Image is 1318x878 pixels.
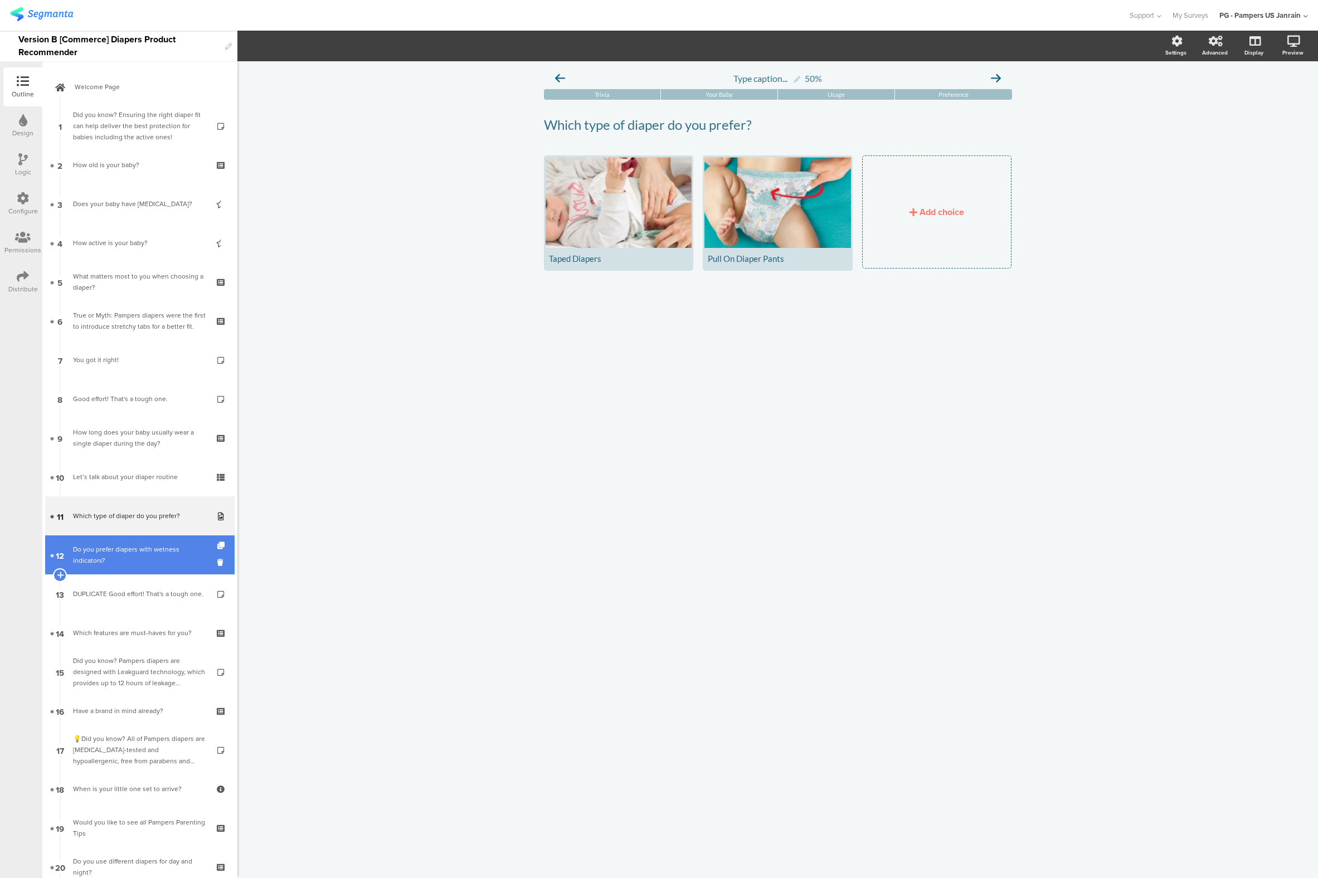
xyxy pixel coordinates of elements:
a: 5 What matters most to you when choosing a diaper? [45,262,235,301]
a: 18 When is your little one set to arrive? [45,769,235,808]
a: 8 Good effort! That's a tough one. [45,379,235,418]
a: 9 How long does your baby usually wear a single diaper during the day? [45,418,235,457]
span: 11 [57,510,64,522]
div: Advanced [1202,48,1228,57]
a: Welcome Page [45,67,235,106]
span: 1 [59,120,62,132]
span: Trivia [595,91,610,98]
div: 💡Did you know? All of Pampers diapers are dermatologist-tested and hypoallergenic, free from para... [73,733,206,767]
span: 17 [56,744,64,756]
div: Would you like to see all Pampers Parenting Tips [73,817,206,839]
a: 4 How active is your baby? [45,223,235,262]
div: True or Myth: Pampers diapers were the first to introduce stretchy tabs for a better fit. [73,310,206,332]
div: Did you know? Pampers diapers are designed with Leakguard technology, which provides up to 12 hou... [73,655,206,689]
img: segmanta logo [10,7,73,21]
div: Permissions [4,245,41,255]
span: 7 [58,354,62,366]
div: Distribute [8,284,38,294]
div: You got it right! [73,354,206,365]
span: Preference [938,91,969,98]
i: Duplicate [217,542,227,549]
div: Version B [Commerce] Diapers Product Recommender [18,31,220,61]
div: Which features are must-haves for you? [73,627,206,638]
span: 16 [56,705,64,717]
span: 20 [55,861,65,873]
span: 13 [56,588,64,600]
a: 16 Have a brand in mind already? [45,691,235,730]
div: Display [1244,48,1263,57]
a: 6 True or Myth: Pampers diapers were the first to introduce stretchy tabs for a better fit. [45,301,235,340]
a: 11 Which type of diaper do you prefer? [45,496,235,535]
span: 4 [57,237,62,249]
a: 12 Do you prefer diapers with wetness indicators? [45,535,235,574]
a: 13 DUPLICATE Good effort! That's a tough one. [45,574,235,613]
div: Taped Diapers [549,253,688,264]
span: 14 [56,627,64,639]
div: Configure [8,206,38,216]
div: When is your little one set to arrive? [73,783,206,794]
div: Let’s talk about your diaper routine [73,471,206,482]
div: Design [12,128,33,138]
span: Usage [828,91,845,98]
span: Welcome Page [75,81,217,92]
a: 10 Let’s talk about your diaper routine [45,457,235,496]
div: Add choice [920,206,964,218]
div: Have a brand in mind already? [73,705,206,716]
a: 19 Would you like to see all Pampers Parenting Tips [45,808,235,847]
span: 10 [56,471,64,483]
span: 8 [57,393,62,405]
div: Preview [1282,48,1304,57]
span: Type caption... [733,73,787,84]
div: Logic [15,167,31,177]
span: 9 [57,432,62,444]
div: What matters most to you when choosing a diaper? [73,271,206,293]
div: How long does your baby usually wear a single diaper during the day? [73,427,206,449]
a: 7 You got it right! [45,340,235,379]
i: Delete [217,557,227,568]
div: Do you prefer diapers with wetness indicators? [73,544,206,566]
div: Does your baby have sensitive skin? [73,198,206,209]
div: Outline [12,89,34,99]
button: Add choice [862,155,1011,269]
span: 15 [56,666,64,678]
div: Good effort! That's a tough one. [73,393,206,404]
span: 19 [56,822,64,834]
p: Which type of diaper do you prefer? [544,116,1012,133]
a: 15 Did you know? Pampers diapers are designed with Leakguard technology, which provides up to 12 ... [45,652,235,691]
div: DUPLICATE Good effort! That's a tough one. [73,588,206,599]
a: 2 How old is your baby? [45,145,235,184]
div: Do you use different diapers for day and night? [73,856,206,878]
span: 6 [57,315,62,327]
div: PG - Pampers US Janrain [1219,10,1301,21]
div: How old is your baby? [73,159,206,170]
span: Your Baby [706,91,733,98]
span: 2 [57,159,62,171]
a: 3 Does your baby have [MEDICAL_DATA]? [45,184,235,223]
div: 50% [805,73,822,84]
span: 12 [56,549,64,561]
div: Which type of diaper do you prefer? [73,510,206,521]
div: Did you know? Ensuring the right diaper fit can help deliver the best protection for babies inclu... [73,109,206,143]
span: 3 [57,198,62,210]
a: 14 Which features are must-haves for you? [45,613,235,652]
div: Pull On Diaper Pants [708,253,847,264]
div: Settings [1165,48,1186,57]
a: 17 💡Did you know? All of Pampers diapers are [MEDICAL_DATA]-tested and hypoallergenic, free from ... [45,730,235,769]
span: 18 [56,783,64,795]
div: How active is your baby? [73,237,206,248]
a: 1 Did you know? Ensuring the right diaper fit can help deliver the best protection for babies inc... [45,106,235,145]
span: Support [1130,10,1154,21]
span: 5 [57,276,62,288]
